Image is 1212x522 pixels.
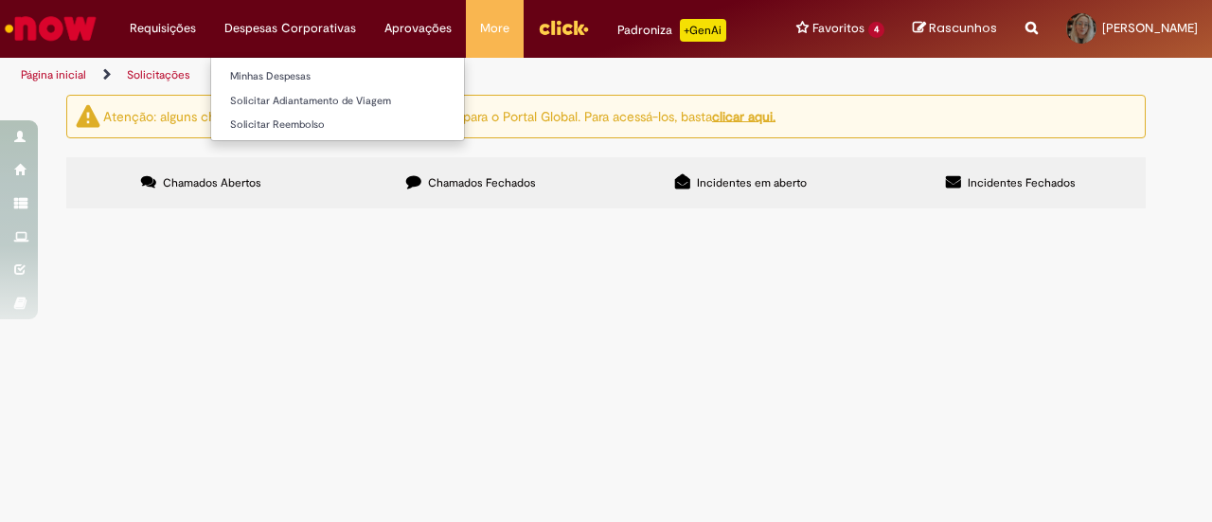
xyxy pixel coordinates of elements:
[163,175,261,190] span: Chamados Abertos
[968,175,1076,190] span: Incidentes Fechados
[211,66,464,87] a: Minhas Despesas
[868,22,884,38] span: 4
[211,91,464,112] a: Solicitar Adiantamento de Viagem
[680,19,726,42] p: +GenAi
[913,20,997,38] a: Rascunhos
[224,19,356,38] span: Despesas Corporativas
[14,58,793,93] ul: Trilhas de página
[428,175,536,190] span: Chamados Fechados
[130,19,196,38] span: Requisições
[127,67,190,82] a: Solicitações
[712,107,775,124] a: clicar aqui.
[480,19,509,38] span: More
[1102,20,1198,36] span: [PERSON_NAME]
[697,175,807,190] span: Incidentes em aberto
[103,107,775,124] ng-bind-html: Atenção: alguns chamados relacionados a T.I foram migrados para o Portal Global. Para acessá-los,...
[211,115,464,135] a: Solicitar Reembolso
[21,67,86,82] a: Página inicial
[812,19,864,38] span: Favoritos
[538,13,589,42] img: click_logo_yellow_360x200.png
[929,19,997,37] span: Rascunhos
[384,19,452,38] span: Aprovações
[2,9,99,47] img: ServiceNow
[210,57,465,141] ul: Despesas Corporativas
[617,19,726,42] div: Padroniza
